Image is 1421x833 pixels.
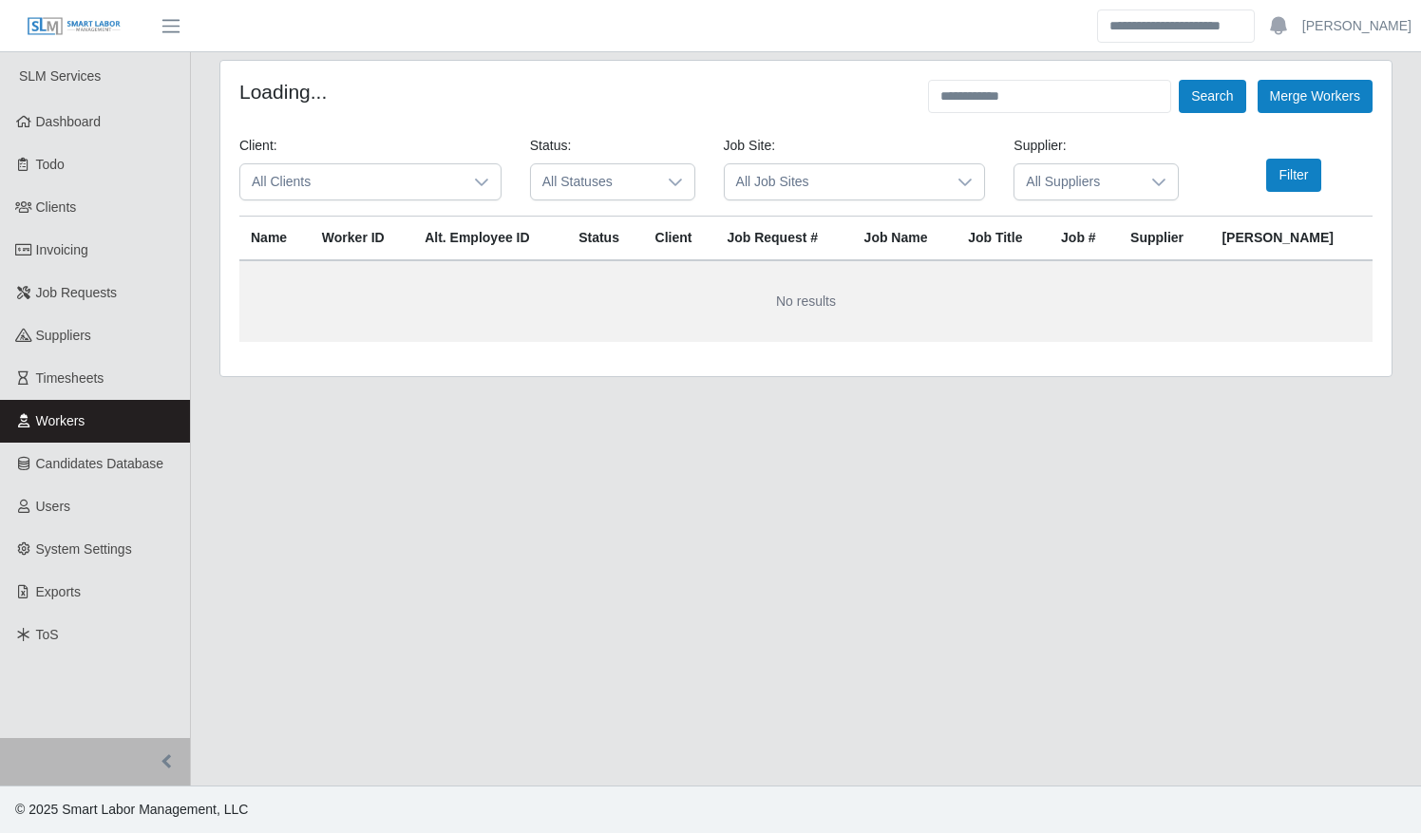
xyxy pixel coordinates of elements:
th: [PERSON_NAME] [1210,217,1373,261]
th: Supplier [1119,217,1210,261]
label: Job Site: [724,136,775,156]
span: Workers [36,413,85,428]
span: Job Requests [36,285,118,300]
th: Job Title [957,217,1050,261]
th: Job # [1050,217,1119,261]
a: [PERSON_NAME] [1302,16,1412,36]
span: © 2025 Smart Labor Management, LLC [15,802,248,817]
span: Clients [36,199,77,215]
span: Dashboard [36,114,102,129]
td: No results [239,260,1373,342]
span: SLM Services [19,68,101,84]
th: Client [644,217,716,261]
th: Job Name [853,217,957,261]
th: Alt. Employee ID [413,217,567,261]
span: Suppliers [36,328,91,343]
h4: Loading... [239,80,327,104]
span: Invoicing [36,242,88,257]
span: All Job Sites [725,164,947,199]
button: Merge Workers [1258,80,1373,113]
span: System Settings [36,541,132,557]
span: ToS [36,627,59,642]
span: Timesheets [36,370,104,386]
img: SLM Logo [27,16,122,37]
button: Filter [1266,159,1320,192]
input: Search [1097,9,1255,43]
label: Status: [530,136,572,156]
th: Name [239,217,311,261]
span: Users [36,499,71,514]
span: Todo [36,157,65,172]
label: Client: [239,136,277,156]
span: Exports [36,584,81,599]
th: Job Request # [715,217,852,261]
span: All Clients [240,164,463,199]
span: All Suppliers [1014,164,1140,199]
span: All Statuses [531,164,656,199]
span: Candidates Database [36,456,164,471]
label: Supplier: [1014,136,1066,156]
button: Search [1179,80,1245,113]
th: Worker ID [311,217,413,261]
th: Status [567,217,643,261]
